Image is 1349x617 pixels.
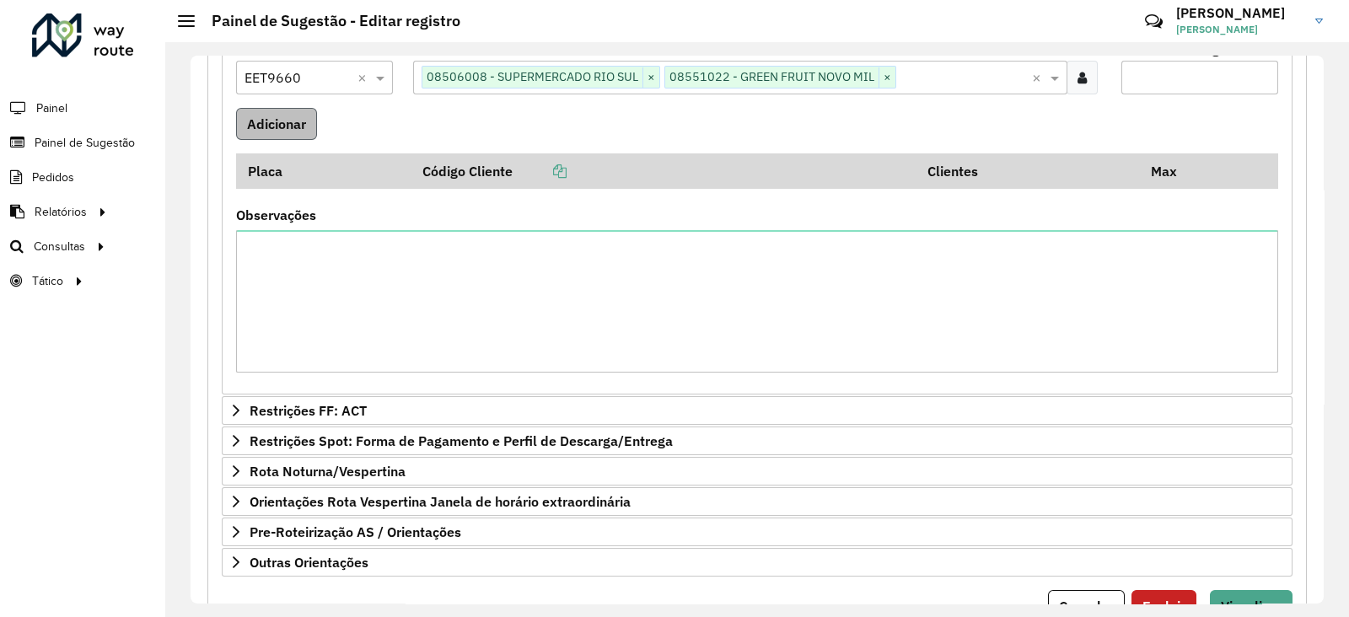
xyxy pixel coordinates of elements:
span: Pre-Roteirização AS / Orientações [250,525,461,539]
a: Rota Noturna/Vespertina [222,457,1293,486]
span: Pedidos [32,169,74,186]
div: Mapas Sugeridos: Placa-Cliente [222,32,1293,395]
span: Restrições Spot: Forma de Pagamento e Perfil de Descarga/Entrega [250,434,673,448]
button: Adicionar [236,108,317,140]
span: Excluir [1142,598,1185,614]
th: Clientes [916,153,1139,189]
th: Código Cliente [411,153,916,189]
a: Copiar [513,163,567,180]
span: Cancelar [1059,598,1114,614]
a: Outras Orientações [222,548,1293,577]
h3: [PERSON_NAME] [1176,5,1303,21]
th: Placa [236,153,411,189]
label: Observações [236,205,316,225]
span: Painel de Sugestão [35,134,135,152]
span: 08506008 - SUPERMERCADO RIO SUL [422,67,642,87]
span: Visualizar [1221,598,1282,614]
span: 08551022 - GREEN FRUIT NOVO MIL [665,67,879,87]
span: Orientações Rota Vespertina Janela de horário extraordinária [250,495,631,508]
h2: Painel de Sugestão - Editar registro [195,12,460,30]
span: Restrições FF: ACT [250,404,367,417]
span: × [879,67,895,88]
a: Contato Rápido [1136,3,1172,40]
span: Tático [32,272,63,290]
span: Painel [36,99,67,117]
a: Orientações Rota Vespertina Janela de horário extraordinária [222,487,1293,516]
span: [PERSON_NAME] [1176,22,1303,37]
span: Consultas [34,238,85,255]
span: × [642,67,659,88]
span: Clear all [1032,67,1046,88]
span: Clear all [357,67,372,88]
a: Restrições FF: ACT [222,396,1293,425]
a: Pre-Roteirização AS / Orientações [222,518,1293,546]
span: Rota Noturna/Vespertina [250,464,406,478]
th: Max [1139,153,1207,189]
span: Outras Orientações [250,555,368,569]
a: Restrições Spot: Forma de Pagamento e Perfil de Descarga/Entrega [222,427,1293,455]
span: Relatórios [35,203,87,221]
